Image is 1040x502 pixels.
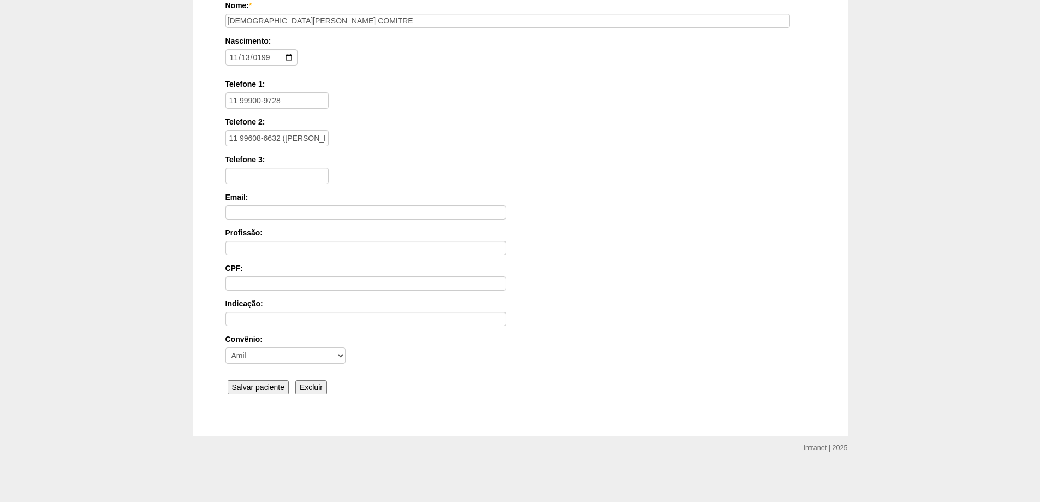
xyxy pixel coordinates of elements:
label: Nascimento: [225,36,811,46]
label: Indicação: [225,298,815,309]
div: Intranet | 2025 [804,442,848,453]
label: Profissão: [225,227,815,238]
span: Este campo é obrigatório. [249,1,252,10]
input: Excluir [295,380,327,394]
label: Telefone 3: [225,154,815,165]
label: Telefone 2: [225,116,815,127]
label: Telefone 1: [225,79,815,90]
label: Email: [225,192,815,203]
label: CPF: [225,263,815,274]
label: Convênio: [225,334,815,345]
input: Salvar paciente [228,380,289,394]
